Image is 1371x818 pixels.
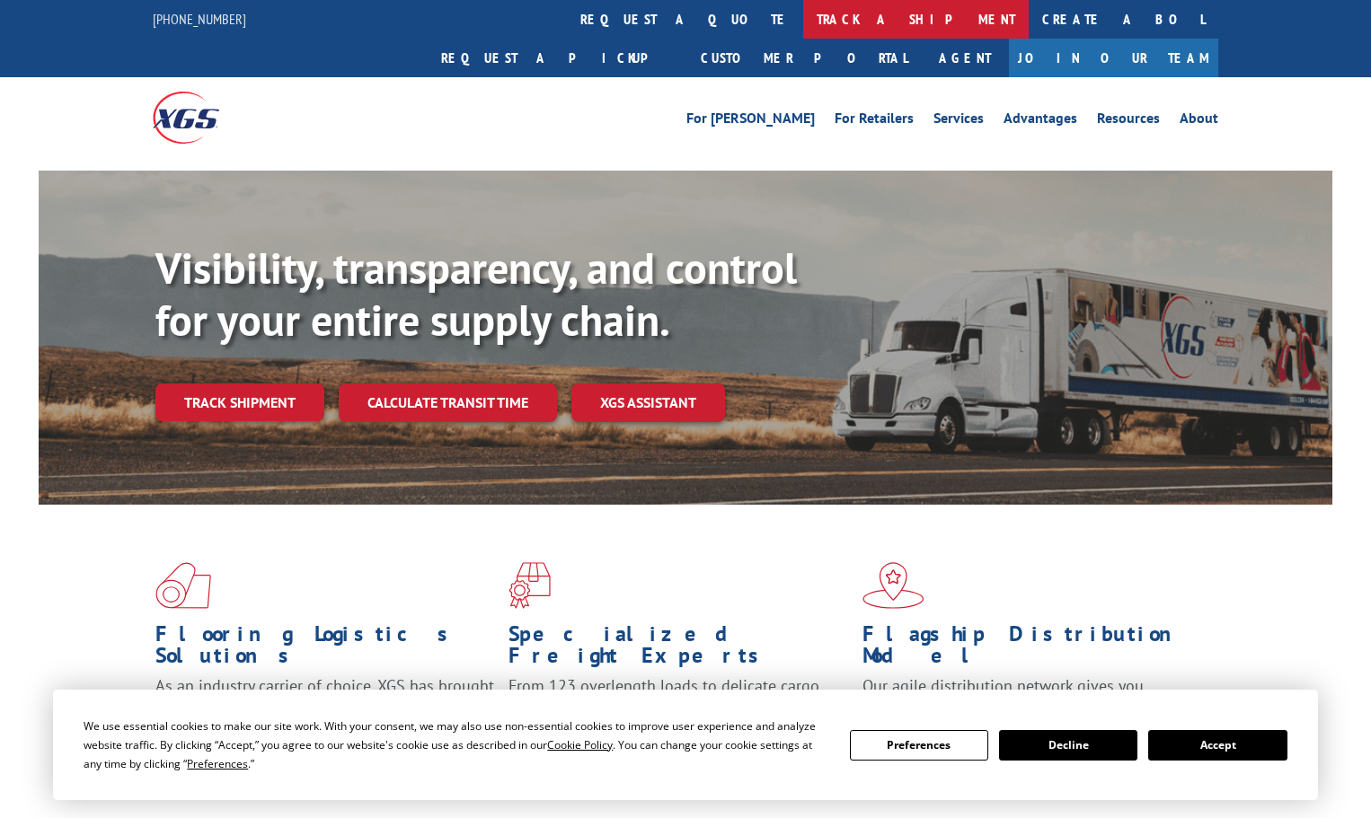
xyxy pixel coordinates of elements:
p: From 123 overlength loads to delicate cargo, our experienced staff knows the best way to move you... [509,675,848,755]
button: Decline [999,730,1137,761]
div: We use essential cookies to make our site work. With your consent, we may also use non-essential ... [84,717,827,773]
a: Services [933,111,984,131]
a: Join Our Team [1009,39,1218,77]
button: Preferences [850,730,988,761]
a: Agent [921,39,1009,77]
a: Advantages [1004,111,1077,131]
a: For [PERSON_NAME] [686,111,815,131]
h1: Flagship Distribution Model [862,623,1202,675]
a: Track shipment [155,383,324,421]
b: Visibility, transparency, and control for your entire supply chain. [155,240,797,347]
a: [PHONE_NUMBER] [153,10,246,28]
span: As an industry carrier of choice, XGS has brought innovation and dedication to flooring logistics... [155,675,494,739]
a: About [1180,111,1218,131]
img: xgs-icon-total-supply-chain-intelligence-red [155,562,211,609]
a: Calculate transit time [339,383,557,422]
a: Customer Portal [687,39,921,77]
span: Preferences [187,756,248,771]
button: Accept [1148,730,1287,761]
a: Resources [1097,111,1160,131]
a: Request a pickup [428,39,687,77]
span: Cookie Policy [547,737,613,752]
a: For Retailers [835,111,914,131]
h1: Flooring Logistics Solutions [155,623,495,675]
a: XGS ASSISTANT [571,383,725,422]
img: xgs-icon-focused-on-flooring-red [509,562,551,609]
h1: Specialized Freight Experts [509,623,848,675]
div: Cookie Consent Prompt [53,690,1318,800]
img: xgs-icon-flagship-distribution-model-red [862,562,924,609]
span: Our agile distribution network gives you nationwide inventory management on demand. [862,675,1193,717]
